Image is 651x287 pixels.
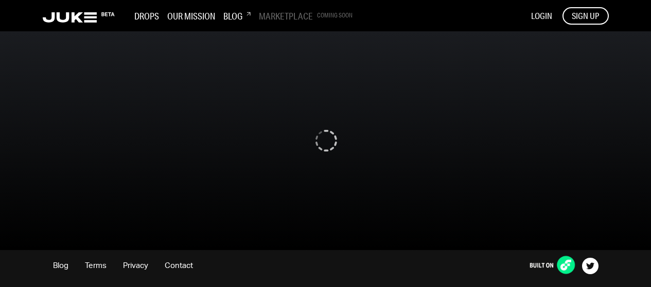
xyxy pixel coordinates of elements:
button: SIGN UP [562,7,609,25]
a: Terms [85,262,107,270]
a: Blog [53,262,68,270]
span: SIGN UP [572,10,599,22]
span: LOGIN [531,10,552,21]
a: Contact [165,262,193,270]
img: built-on-flow [520,255,582,275]
h3: Our Mission [167,10,215,22]
h3: Drops [134,10,159,22]
h3: Blog [223,10,251,22]
button: LOGIN [531,10,552,22]
a: Privacy [123,262,148,270]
